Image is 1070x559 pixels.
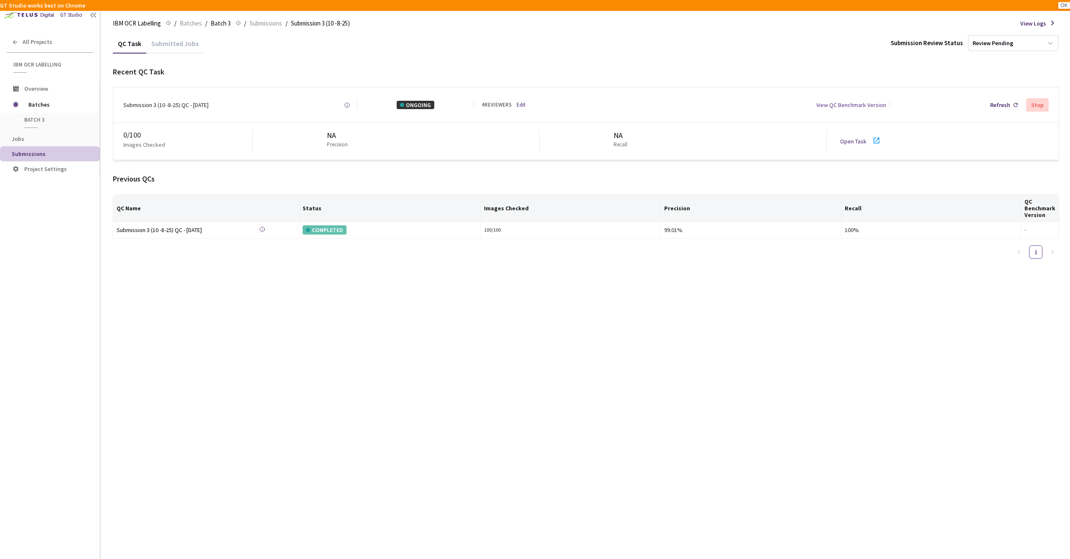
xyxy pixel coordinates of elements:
div: Submission 3 (10 -8-25) QC - [DATE] [123,101,209,109]
button: left [1012,245,1026,259]
li: / [205,18,207,28]
div: Recent QC Task [113,66,1059,77]
span: Overview [24,85,48,92]
div: Review Pending [973,39,1013,47]
div: Stop [1031,102,1044,108]
span: IBM OCR Labelling [113,18,161,28]
span: Project Settings [24,165,67,173]
div: 4 REVIEWERS [481,101,512,109]
div: 99.01% [664,225,837,235]
span: Batch 3 [24,116,86,123]
div: 100 / 100 [484,226,657,234]
span: Jobs [12,135,24,143]
th: Precision [661,195,841,222]
div: NA [327,130,351,141]
div: COMPLETED [303,225,346,235]
span: IBM OCR Labelling [13,61,88,68]
a: Edit [517,101,525,109]
span: All Projects [23,38,52,46]
div: 100% [845,225,1017,235]
a: Submission 3 (10 -8-25) QC - [DATE] [117,225,234,235]
div: Submission Review Status [891,38,963,47]
th: QC Name [113,195,299,222]
li: / [174,18,176,28]
span: Submissions [12,150,46,158]
span: Submission 3 (10 -8-25) [291,18,350,28]
div: ONGOING [397,101,434,109]
button: right [1046,245,1059,259]
span: Batches [28,96,86,113]
a: 1 [1029,246,1042,258]
div: 0 / 100 [123,130,252,140]
div: GT Studio [60,11,82,19]
div: - [1024,226,1055,234]
th: Images Checked [481,195,661,222]
div: QC Task [113,39,146,54]
div: Refresh [990,101,1010,109]
th: QC Benchmark Version [1021,195,1059,222]
a: Open Task [840,138,866,145]
p: Images Checked [123,140,165,149]
div: NA [614,130,631,141]
div: View QC Benchmark Version [816,101,886,109]
li: Previous Page [1012,245,1026,259]
p: Recall [614,141,627,149]
span: right [1050,250,1055,255]
span: left [1016,250,1022,255]
div: Previous QCs [113,174,1059,184]
span: View Logs [1020,19,1046,28]
th: Recall [841,195,1021,222]
span: Batch 3 [211,18,231,28]
a: Batches [178,18,204,28]
li: / [285,18,288,28]
p: Precision [327,141,348,149]
li: / [244,18,246,28]
a: Submissions [248,18,284,28]
span: Submissions [250,18,282,28]
li: 1 [1029,245,1042,259]
span: Batches [180,18,202,28]
th: Status [299,195,481,222]
button: OK [1058,2,1070,9]
div: Submission 3 (10 -8-25) QC - [DATE] [117,225,234,235]
li: Next Page [1046,245,1059,259]
div: Submitted Jobs [146,39,204,54]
